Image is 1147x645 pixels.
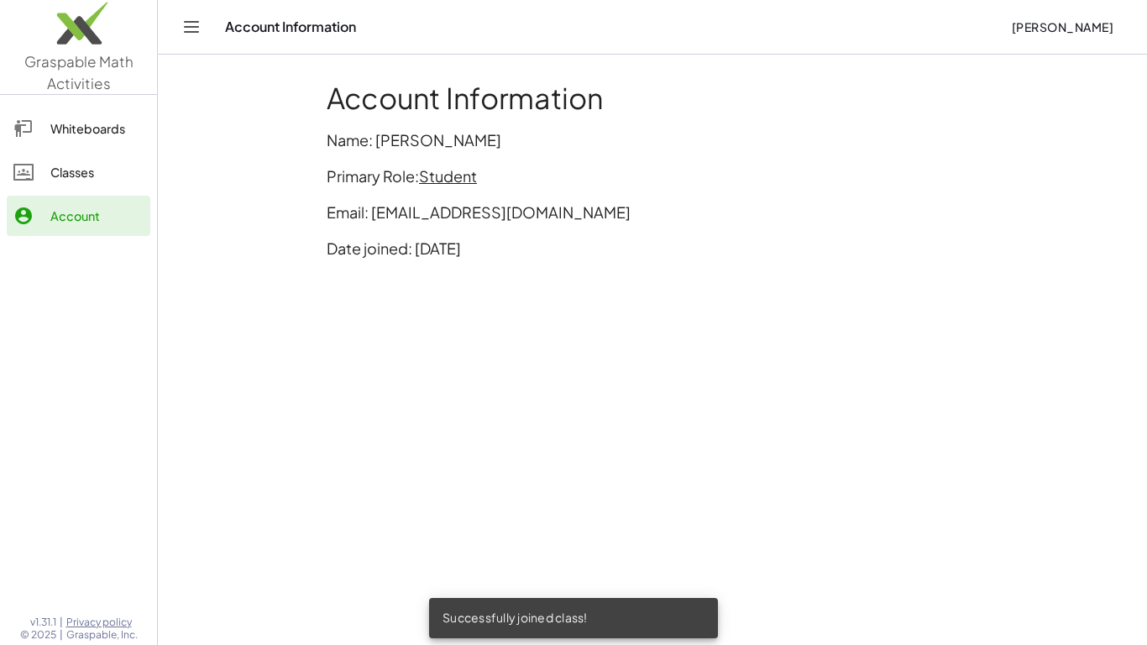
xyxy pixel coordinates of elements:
[66,616,138,629] a: Privacy policy
[60,616,63,629] span: |
[50,162,144,182] div: Classes
[429,598,718,638] div: Successfully joined class!
[998,12,1127,42] button: [PERSON_NAME]
[7,108,150,149] a: Whiteboards
[327,237,978,260] p: Date joined: [DATE]
[327,165,978,187] p: Primary Role:
[30,616,56,629] span: v1.31.1
[50,206,144,226] div: Account
[66,628,138,642] span: Graspable, Inc.
[7,196,150,236] a: Account
[327,201,978,223] p: Email: [EMAIL_ADDRESS][DOMAIN_NAME]
[327,128,978,151] p: Name: [PERSON_NAME]
[50,118,144,139] div: Whiteboards
[1011,19,1113,34] span: [PERSON_NAME]
[20,628,56,642] span: © 2025
[24,52,134,92] span: Graspable Math Activities
[178,13,205,40] button: Toggle navigation
[60,628,63,642] span: |
[327,81,978,115] h1: Account Information
[7,152,150,192] a: Classes
[419,166,477,186] span: Student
